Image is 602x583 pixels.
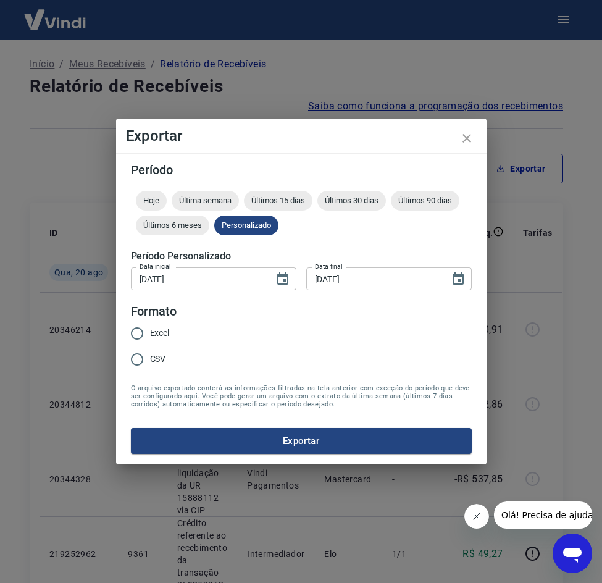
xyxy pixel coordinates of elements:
iframe: Botão para abrir a janela de mensagens [553,534,592,573]
div: Hoje [136,191,167,211]
legend: Formato [131,303,177,321]
input: DD/MM/YYYY [131,267,265,290]
span: Últimos 30 dias [317,196,386,205]
span: Últimos 90 dias [391,196,459,205]
div: Últimos 15 dias [244,191,312,211]
label: Data inicial [140,262,171,271]
iframe: Fechar mensagem [464,504,489,529]
div: Última semana [172,191,239,211]
span: CSV [150,353,166,366]
div: Últimos 6 meses [136,216,209,235]
button: Choose date, selected date is 17 de ago de 2025 [270,267,295,291]
iframe: Mensagem da empresa [494,501,592,529]
input: DD/MM/YYYY [306,267,441,290]
h5: Período [131,164,472,176]
label: Data final [315,262,343,271]
h4: Exportar [126,128,477,143]
h5: Período Personalizado [131,250,472,262]
span: Últimos 15 dias [244,196,312,205]
div: Personalizado [214,216,278,235]
span: O arquivo exportado conterá as informações filtradas na tela anterior com exceção do período que ... [131,384,472,408]
div: Últimos 90 dias [391,191,459,211]
span: Personalizado [214,220,278,230]
span: Última semana [172,196,239,205]
div: Últimos 30 dias [317,191,386,211]
span: Hoje [136,196,167,205]
button: Exportar [131,428,472,454]
button: close [452,124,482,153]
button: Choose date, selected date is 20 de ago de 2025 [446,267,470,291]
span: Olá! Precisa de ajuda? [7,9,104,19]
span: Últimos 6 meses [136,220,209,230]
span: Excel [150,327,170,340]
